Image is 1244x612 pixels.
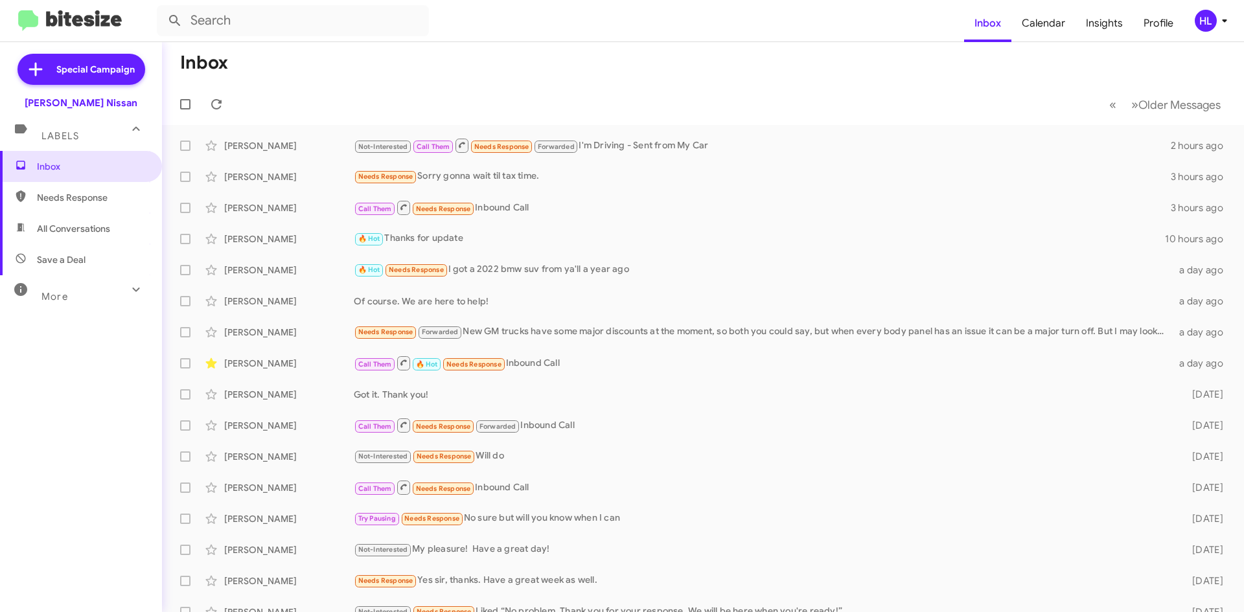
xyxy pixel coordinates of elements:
[17,54,145,85] a: Special Campaign
[224,326,354,339] div: [PERSON_NAME]
[416,484,471,493] span: Needs Response
[358,576,413,585] span: Needs Response
[224,481,354,494] div: [PERSON_NAME]
[224,232,354,245] div: [PERSON_NAME]
[157,5,429,36] input: Search
[224,295,354,308] div: [PERSON_NAME]
[354,479,1171,495] div: Inbound Call
[41,130,79,142] span: Labels
[404,514,459,523] span: Needs Response
[1171,201,1234,214] div: 3 hours ago
[1131,96,1138,113] span: »
[1138,98,1221,112] span: Older Messages
[446,360,501,368] span: Needs Response
[354,449,1171,464] div: Will do
[1171,543,1234,556] div: [DATE]
[1133,5,1184,42] a: Profile
[224,201,354,214] div: [PERSON_NAME]
[417,452,472,460] span: Needs Response
[224,543,354,556] div: [PERSON_NAME]
[1171,170,1234,183] div: 3 hours ago
[358,328,413,336] span: Needs Response
[354,388,1171,401] div: Got it. Thank you!
[1184,10,1230,32] button: HL
[417,142,450,151] span: Call Them
[354,231,1165,246] div: Thanks for update
[1171,326,1234,339] div: a day ago
[37,191,147,204] span: Needs Response
[1109,96,1116,113] span: «
[354,262,1171,277] div: I got a 2022 bmw suv from ya'll a year ago
[56,63,135,76] span: Special Campaign
[358,266,380,274] span: 🔥 Hot
[354,199,1171,216] div: Inbound Call
[358,234,380,243] span: 🔥 Hot
[354,542,1171,557] div: My pleasure! Have a great day!
[224,357,354,370] div: [PERSON_NAME]
[224,388,354,401] div: [PERSON_NAME]
[224,512,354,525] div: [PERSON_NAME]
[37,222,110,235] span: All Conversations
[1171,139,1234,152] div: 2 hours ago
[389,266,444,274] span: Needs Response
[416,422,471,431] span: Needs Response
[1171,388,1234,401] div: [DATE]
[1171,419,1234,432] div: [DATE]
[180,52,228,73] h1: Inbox
[354,573,1171,588] div: Yes sir, thanks. Have a great week as well.
[224,264,354,277] div: [PERSON_NAME]
[416,205,471,213] span: Needs Response
[416,360,438,368] span: 🔥 Hot
[358,452,408,460] span: Not-Interested
[354,324,1171,339] div: New GM trucks have some major discounts at the moment, so both you could say, but when every body...
[476,420,519,433] span: Forwarded
[224,450,354,463] div: [PERSON_NAME]
[1171,295,1234,308] div: a day ago
[1171,574,1234,587] div: [DATE]
[1165,232,1234,245] div: 10 hours ago
[1102,91,1228,118] nav: Page navigation example
[1076,5,1133,42] a: Insights
[354,417,1171,433] div: Inbound Call
[358,205,392,213] span: Call Them
[1123,91,1228,118] button: Next
[354,511,1171,526] div: No sure but will you know when I can
[964,5,1011,42] a: Inbox
[535,141,577,153] span: Forwarded
[224,419,354,432] div: [PERSON_NAME]
[1171,512,1234,525] div: [DATE]
[1195,10,1217,32] div: HL
[37,160,147,173] span: Inbox
[358,142,408,151] span: Not-Interested
[358,360,392,368] span: Call Them
[354,295,1171,308] div: Of course. We are here to help!
[1171,481,1234,494] div: [DATE]
[474,142,529,151] span: Needs Response
[358,484,392,493] span: Call Them
[354,137,1171,153] div: I'm Driving - Sent from My Car
[1011,5,1076,42] a: Calendar
[358,514,396,523] span: Try Pausing
[37,253,86,266] span: Save a Deal
[358,422,392,431] span: Call Them
[224,170,354,183] div: [PERSON_NAME]
[354,355,1171,371] div: Inbound Call
[1101,91,1124,118] button: Previous
[224,574,354,587] div: [PERSON_NAME]
[358,545,408,554] span: Not-Interested
[1171,357,1234,370] div: a day ago
[358,172,413,181] span: Needs Response
[41,291,68,302] span: More
[1171,450,1234,463] div: [DATE]
[224,139,354,152] div: [PERSON_NAME]
[354,169,1171,184] div: Sorry gonna wait til tax time.
[1171,264,1234,277] div: a day ago
[419,326,461,339] span: Forwarded
[25,96,137,109] div: [PERSON_NAME] Nissan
